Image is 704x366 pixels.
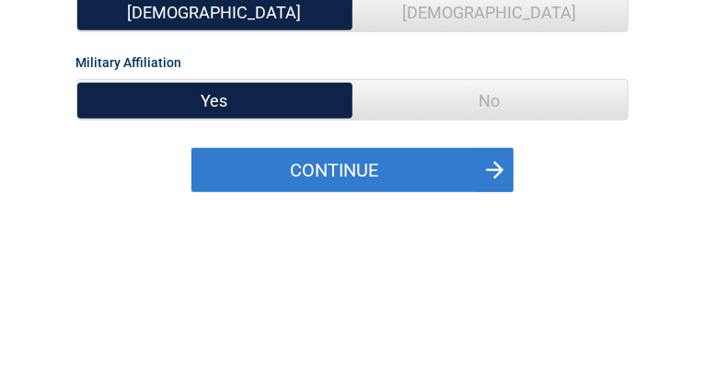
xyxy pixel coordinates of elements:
span: No [352,80,628,121]
label: Military Affiliation [76,52,182,74]
span: Yes [77,80,352,121]
button: Continue [191,148,514,192]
